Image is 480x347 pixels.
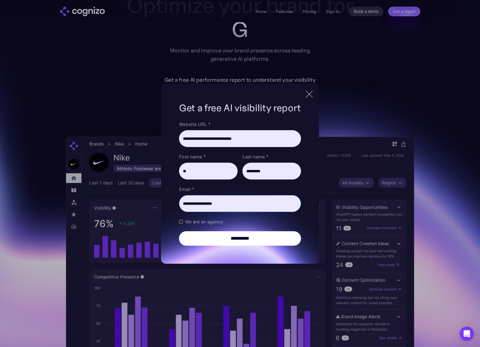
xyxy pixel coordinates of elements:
h1: Get a free AI visibility report [179,101,301,115]
label: Website URL * [179,121,301,128]
div: Open Intercom Messenger [460,327,474,341]
label: Last name * [242,153,301,160]
form: Brand Report Form [179,121,301,246]
label: Email * [179,186,301,193]
label: First name * [179,153,238,160]
span: We are an agency [185,218,223,225]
